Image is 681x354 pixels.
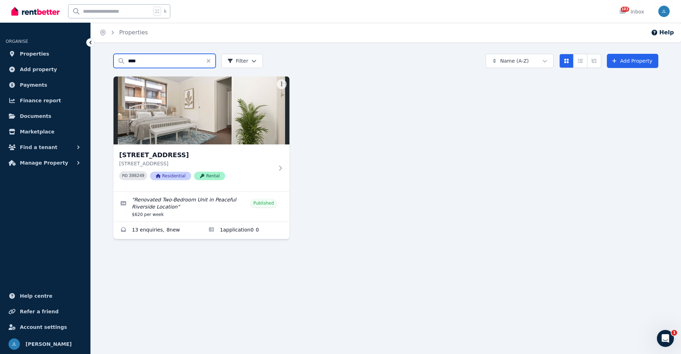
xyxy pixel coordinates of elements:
span: Help centre [20,292,52,300]
img: Joanne Lau [9,338,20,350]
span: Documents [20,112,51,120]
button: Find a tenant [6,140,85,154]
a: Add property [6,62,85,76]
button: Name (A-Z) [486,54,554,68]
small: PID [122,174,128,178]
button: Clear search [206,54,216,68]
button: More options [277,79,287,89]
a: Payments [6,78,85,92]
a: Add Property [607,54,658,68]
span: ORGANISE [6,39,28,44]
button: Manage Property [6,156,85,170]
span: Add property [20,65,57,74]
button: Card view [559,54,574,68]
a: Finance report [6,93,85,108]
a: Help centre [6,289,85,303]
button: Help [651,28,674,37]
a: Enquiries for 5/1 Meadow Cres, Meadowbank [113,222,201,239]
div: View options [559,54,601,68]
span: Finance report [20,96,61,105]
nav: Breadcrumb [91,23,156,42]
span: Refer a friend [20,307,59,316]
a: Edit listing: Renovated Two-Bedroom Unit in Peaceful Riverside Location [113,192,289,222]
img: RentBetter [11,6,60,17]
span: Name (A-Z) [500,57,529,64]
img: 5/1 Meadow Cres, Meadowbank [113,76,289,144]
button: Compact list view [573,54,587,68]
h3: [STREET_ADDRESS] [119,150,274,160]
a: Marketplace [6,125,85,139]
span: 103 [621,7,629,12]
span: Manage Property [20,159,68,167]
span: Filter [227,57,248,64]
button: Filter [221,54,263,68]
img: Joanne Lau [658,6,670,17]
span: Marketplace [20,127,54,136]
p: [STREET_ADDRESS] [119,160,274,167]
a: Account settings [6,320,85,334]
a: Properties [6,47,85,61]
iframe: Intercom live chat [657,330,674,347]
a: Documents [6,109,85,123]
a: 5/1 Meadow Cres, Meadowbank[STREET_ADDRESS][STREET_ADDRESS]PID 398249ResidentialRental [113,76,289,192]
span: Find a tenant [20,143,57,152]
a: Applications for 5/1 Meadow Cres, Meadowbank [201,222,289,239]
span: 1 [671,330,677,336]
button: Expanded list view [587,54,601,68]
a: Refer a friend [6,304,85,319]
div: Inbox [619,8,644,15]
span: Payments [20,81,47,89]
span: k [164,8,166,14]
span: Account settings [20,323,67,331]
span: Residential [150,172,191,180]
code: 398249 [129,173,144,178]
span: Rental [194,172,225,180]
span: [PERSON_NAME] [26,340,72,348]
a: Properties [119,29,148,36]
span: Properties [20,50,49,58]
